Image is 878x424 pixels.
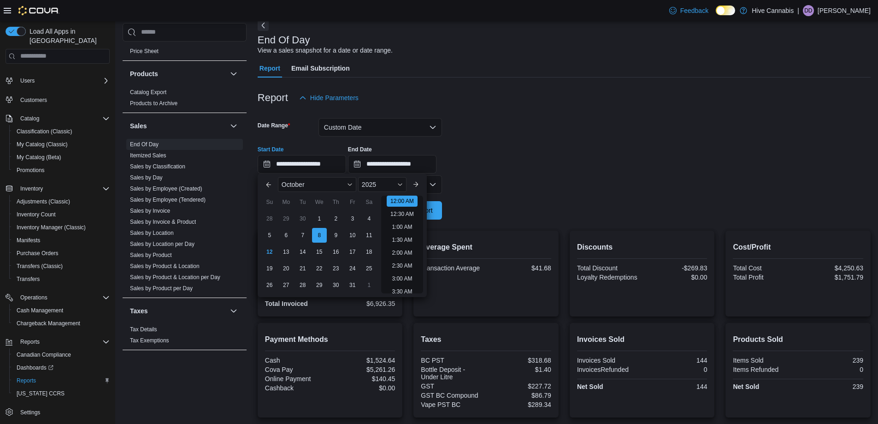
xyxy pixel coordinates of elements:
span: My Catalog (Classic) [13,139,110,150]
li: 1:00 AM [388,221,416,233]
h3: Sales [130,121,147,131]
a: Feedback [666,1,712,20]
div: 0 [800,366,863,373]
span: Inventory [20,185,43,192]
span: Purchase Orders [13,248,110,259]
button: Classification (Classic) [9,125,113,138]
button: Catalog [17,113,43,124]
div: day-29 [312,278,327,293]
div: We [312,195,327,209]
p: | [797,5,799,16]
button: Reports [2,335,113,348]
button: Transfers [9,273,113,286]
div: day-12 [262,245,277,259]
div: Loyalty Redemptions [577,274,640,281]
div: day-18 [362,245,377,259]
a: [US_STATE] CCRS [13,388,68,399]
span: Price Sheet [130,48,159,55]
a: Price Sheet [130,48,159,54]
span: Settings [17,406,110,418]
span: Inventory Count [17,211,56,218]
button: Inventory Count [9,208,113,221]
span: Operations [17,292,110,303]
span: Cash Management [13,305,110,316]
h3: Report [258,92,288,103]
button: Canadian Compliance [9,348,113,361]
span: Inventory Manager (Classic) [17,224,86,231]
div: day-13 [279,245,294,259]
a: Catalog Export [130,89,166,96]
div: Button. Open the month selector. October is currently selected. [278,177,356,192]
span: Dashboards [13,362,110,373]
p: [PERSON_NAME] [818,5,871,16]
button: Promotions [9,164,113,177]
a: Sales by Location [130,230,174,236]
span: Hide Parameters [310,93,359,102]
div: 239 [800,383,863,390]
div: day-23 [329,261,343,276]
button: Hide Parameters [295,89,362,107]
h2: Average Spent [421,242,551,253]
span: Sales by Product [130,251,172,259]
p: Hive Cannabis [752,5,794,16]
span: October [282,181,305,188]
div: day-30 [329,278,343,293]
div: day-10 [345,228,360,243]
div: Total Cost [733,264,796,272]
span: Feedback [680,6,708,15]
div: $4,250.63 [800,264,863,272]
span: Adjustments (Classic) [13,196,110,207]
div: BC PST [421,357,484,364]
button: Settings [2,406,113,419]
span: Canadian Compliance [13,349,110,360]
span: DD [804,5,812,16]
button: Sales [228,120,239,131]
div: -$269.83 [644,264,707,272]
div: $1,751.79 [800,274,863,281]
a: Dashboards [13,362,57,373]
button: Inventory [17,183,47,194]
a: Adjustments (Classic) [13,196,74,207]
div: Su [262,195,277,209]
button: Next month [408,177,423,192]
span: Sales by Invoice & Product [130,218,196,226]
label: Start Date [258,146,284,153]
span: Sales by Day [130,174,163,181]
button: Taxes [228,305,239,317]
span: Sales by Product & Location [130,263,200,270]
a: Transfers (Classic) [13,261,66,272]
div: day-7 [295,228,310,243]
button: Inventory Manager (Classic) [9,221,113,234]
span: Itemized Sales [130,152,166,159]
button: Next [258,20,269,31]
div: $0.00 [332,384,395,392]
div: Button. Open the year selector. 2025 is currently selected. [358,177,407,192]
div: Items Refunded [733,366,796,373]
div: 239 [800,357,863,364]
span: Transfers (Classic) [17,263,63,270]
li: 3:00 AM [388,273,416,284]
a: Reports [13,375,40,386]
input: Press the down key to open a popover containing a calendar. [348,155,436,173]
h2: Payment Methods [265,334,395,345]
div: day-28 [295,278,310,293]
span: Tax Details [130,326,157,333]
img: Cova [18,6,59,15]
span: Email Subscription [291,59,350,78]
div: day-4 [362,211,377,226]
span: Sales by Product per Day [130,285,193,292]
div: Online Payment [265,375,328,382]
a: Sales by Product per Day [130,285,193,292]
span: Sales by Location per Day [130,240,194,248]
div: Damian DeBaie [803,5,814,16]
div: $6,926.35 [332,300,395,307]
span: Products to Archive [130,100,177,107]
span: Reports [17,377,36,384]
button: Purchase Orders [9,247,113,260]
div: Invoices Sold [577,357,640,364]
span: Purchase Orders [17,250,59,257]
div: Items Sold [733,357,796,364]
strong: Net Sold [733,383,759,390]
button: Inventory [2,182,113,195]
div: day-2 [329,211,343,226]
